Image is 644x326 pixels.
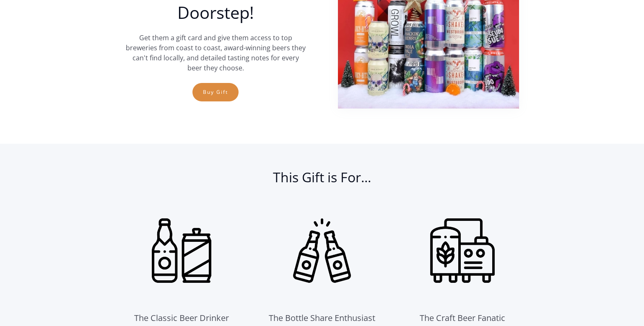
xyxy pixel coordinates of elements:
[269,311,375,325] div: The Bottle Share Enthusiast
[125,33,306,73] p: Get them a gift card and give them access to top breweries from coast to coast, award-winning bee...
[134,311,229,325] div: The Classic Beer Drinker
[420,311,505,325] div: The Craft Beer Fanatic
[125,169,519,194] h2: This Gift is For...
[192,83,239,101] a: Buy Gift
